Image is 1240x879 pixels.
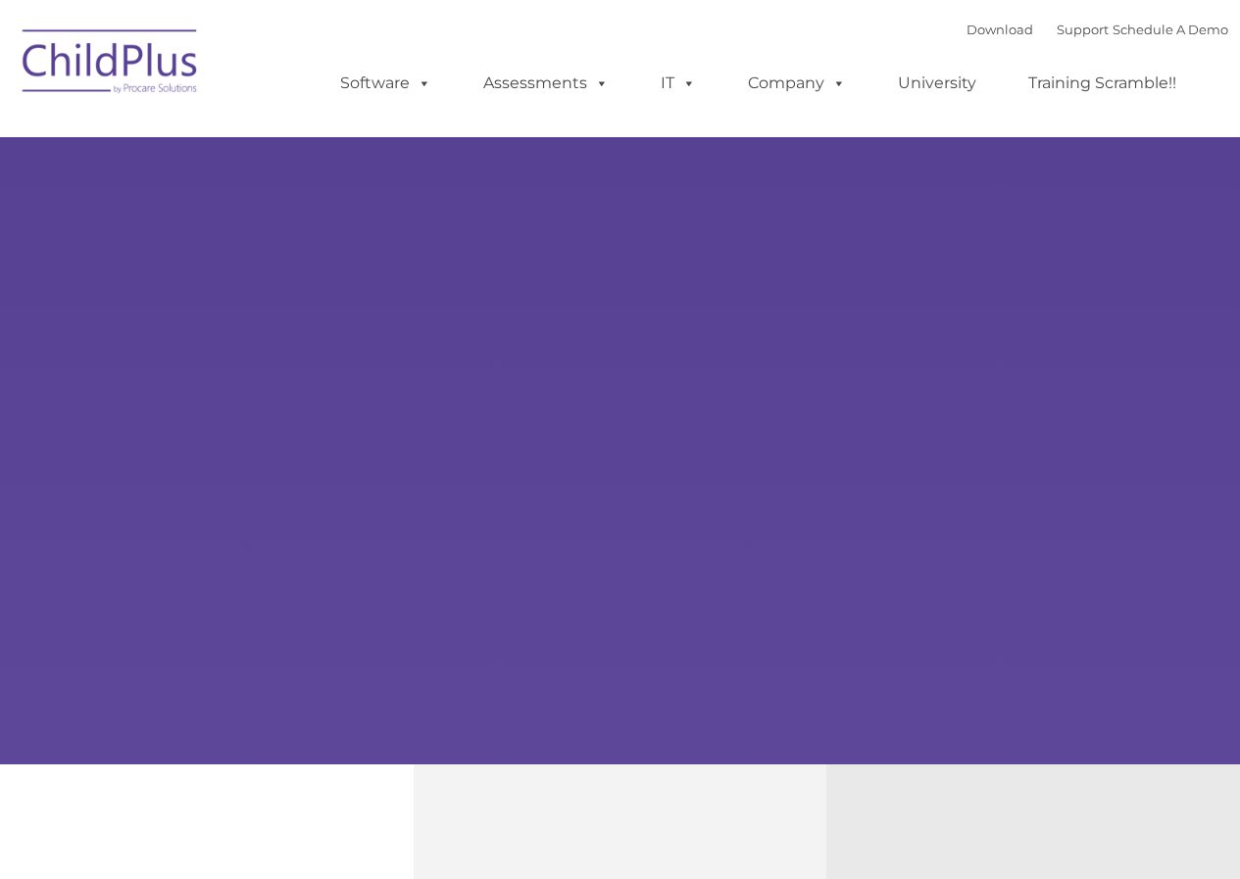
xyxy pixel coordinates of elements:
a: University [878,64,996,103]
img: ChildPlus by Procare Solutions [13,16,209,114]
a: Training Scramble!! [1009,64,1196,103]
a: IT [641,64,716,103]
a: Company [728,64,866,103]
font: | [967,22,1228,37]
a: Assessments [464,64,628,103]
a: Download [967,22,1033,37]
a: Schedule A Demo [1113,22,1228,37]
a: Software [321,64,451,103]
a: Support [1057,22,1109,37]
